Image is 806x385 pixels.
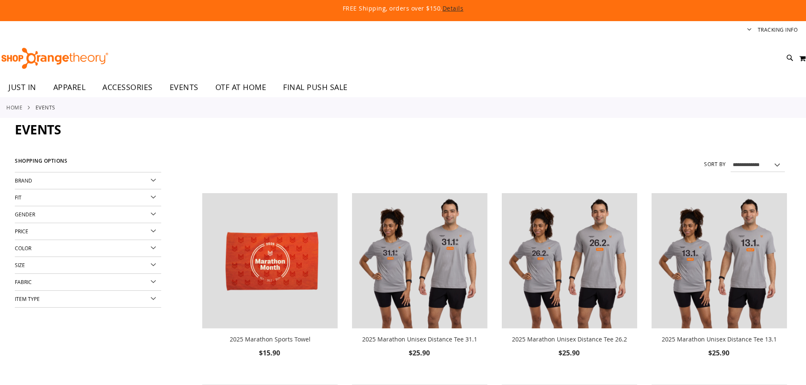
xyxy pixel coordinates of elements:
[275,78,356,97] a: FINAL PUSH SALE
[15,194,22,201] span: Fit
[15,211,35,218] span: Gender
[662,335,777,343] a: 2025 Marathon Unisex Distance Tee 13.1
[747,26,751,34] button: Account menu
[170,78,198,97] span: EVENTS
[502,193,637,330] a: 2025 Marathon Unisex Distance Tee 26.2
[512,335,627,343] a: 2025 Marathon Unisex Distance Tee 26.2
[352,193,487,328] img: 2025 Marathon Unisex Distance Tee 31.1
[102,78,153,97] span: ACCESSORIES
[215,78,267,97] span: OTF AT HOME
[45,78,94,97] a: APPAREL
[230,335,311,343] a: 2025 Marathon Sports Towel
[15,172,161,189] div: Brand
[53,78,86,97] span: APPAREL
[362,335,477,343] a: 2025 Marathon Unisex Distance Tee 31.1
[202,193,338,328] img: 2025 Marathon Sports Towel
[409,348,431,358] span: $25.90
[15,206,161,223] div: Gender
[15,121,61,138] span: EVENTS
[15,177,32,184] span: Brand
[36,104,55,111] strong: EVENTS
[149,4,657,13] p: FREE Shipping, orders over $150.
[704,161,726,168] label: Sort By
[283,78,348,97] span: FINAL PUSH SALE
[15,245,31,251] span: Color
[6,104,22,111] a: Home
[15,228,28,235] span: Price
[647,189,791,380] div: product
[352,193,487,330] a: 2025 Marathon Unisex Distance Tee 31.1
[15,291,161,308] div: Item Type
[758,26,798,33] a: Tracking Info
[198,189,342,380] div: product
[15,257,161,274] div: Size
[207,78,275,97] a: OTF AT HOME
[161,78,207,97] a: EVENTS
[443,4,464,12] a: Details
[94,78,161,97] a: ACCESSORIES
[15,223,161,240] div: Price
[502,193,637,328] img: 2025 Marathon Unisex Distance Tee 26.2
[15,189,161,206] div: Fit
[652,193,787,330] a: 2025 Marathon Unisex Distance Tee 13.1
[8,78,36,97] span: JUST IN
[652,193,787,328] img: 2025 Marathon Unisex Distance Tee 13.1
[15,262,25,268] span: Size
[15,279,32,285] span: Fabric
[498,189,641,380] div: product
[348,189,492,380] div: product
[558,348,581,358] span: $25.90
[708,348,731,358] span: $25.90
[259,348,281,358] span: $15.90
[15,240,161,257] div: Color
[202,193,338,330] a: 2025 Marathon Sports Towel
[15,274,161,291] div: Fabric
[15,295,40,302] span: Item Type
[15,154,161,172] strong: Shopping Options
